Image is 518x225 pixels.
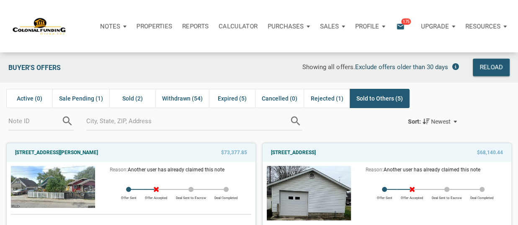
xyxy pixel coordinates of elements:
[373,192,397,200] div: Offer Sent
[155,89,209,108] div: Withdrawn (54)
[128,167,224,173] span: Another user has already claimed this note
[61,115,74,127] i: search
[13,17,66,35] img: NoteUnlimited
[117,192,141,200] div: Offer Sent
[416,14,460,39] button: Upgrade
[11,166,95,208] img: 576834
[110,167,128,173] span: Reason:
[177,14,214,39] button: Reports
[390,14,416,39] button: email175
[221,147,247,158] span: $73,377.85
[304,89,350,108] div: Rejected (1)
[302,63,355,71] span: Showing all offers.
[465,23,500,30] p: Resources
[15,147,98,158] a: [STREET_ADDRESS][PERSON_NAME]
[172,192,210,200] div: Deal Sent to Escrow
[473,59,510,76] button: Reload
[356,93,403,103] span: Sold to Others (5)
[271,147,316,158] a: [STREET_ADDRESS]
[263,14,315,39] button: Purchases
[421,23,449,30] p: Upgrade
[350,14,390,39] button: Profile
[408,116,460,127] button: Sort:Newest
[311,93,343,103] span: Rejected (1)
[479,62,503,72] div: Reload
[109,89,155,108] div: Sold (2)
[255,89,304,108] div: Cancelled (0)
[460,14,512,39] button: Resources
[86,111,290,130] input: City, State, ZIP, Address
[137,23,172,30] p: Properties
[209,89,255,108] div: Expired (5)
[355,23,379,30] p: Profile
[428,192,466,200] div: Deal Sent to Escrow
[182,23,209,30] p: Reports
[267,166,351,220] img: 581264
[162,93,203,103] span: Withdrawn (54)
[131,14,177,39] a: Properties
[214,14,263,39] a: Calculator
[397,192,428,200] div: Offer Accepted
[366,167,384,173] span: Reason:
[95,14,131,39] button: Notes
[210,192,242,200] div: Deal Completed
[384,167,480,173] span: Another user has already claimed this note
[4,59,157,76] div: Buyer's Offers
[401,18,411,25] span: 175
[355,63,448,71] span: Exclude offers older than 30 days
[268,23,304,30] p: Purchases
[218,93,247,103] span: Expired (5)
[52,89,109,108] div: Sale Pending (1)
[320,23,339,30] p: Sales
[289,115,302,127] i: search
[59,93,103,103] span: Sale Pending (1)
[350,89,410,108] div: Sold to Others (5)
[408,118,421,125] div: Sort:
[466,192,498,200] div: Deal Completed
[6,89,52,108] div: Active (0)
[262,93,297,103] span: Cancelled (0)
[141,192,172,200] div: Offer Accepted
[122,93,143,103] span: Sold (2)
[17,93,42,103] span: Active (0)
[477,147,503,158] span: $68,140.44
[219,23,258,30] p: Calculator
[395,21,405,31] i: email
[315,14,350,39] button: Sales
[100,23,120,30] p: Notes
[431,118,451,125] span: Newest
[8,111,61,130] input: Note ID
